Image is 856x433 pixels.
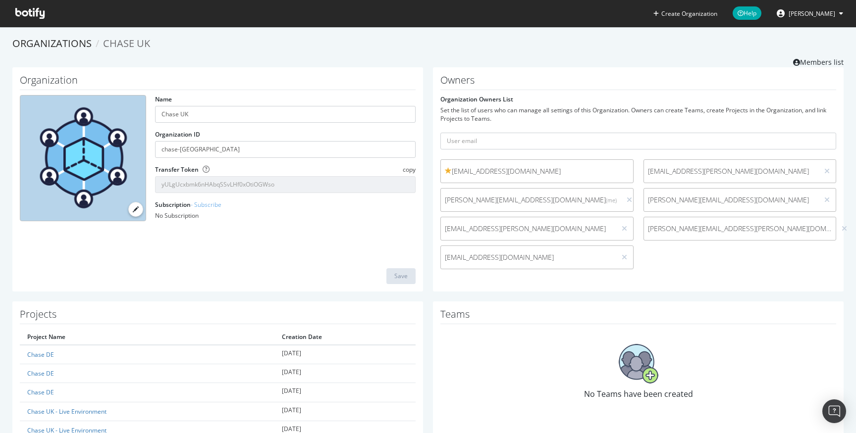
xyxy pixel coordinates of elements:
span: Leigh Briars [789,9,835,18]
img: No Teams have been created [619,344,658,384]
span: Chase UK [103,37,150,50]
a: Members list [793,55,844,67]
span: copy [403,165,416,174]
label: Organization ID [155,130,200,139]
div: Set the list of users who can manage all settings of this Organization. Owners can create Teams, ... [440,106,836,123]
span: [PERSON_NAME][EMAIL_ADDRESS][DOMAIN_NAME] [445,195,617,205]
ol: breadcrumbs [12,37,844,51]
label: Organization Owners List [440,95,513,103]
span: [EMAIL_ADDRESS][DOMAIN_NAME] [445,166,629,176]
td: [DATE] [274,364,416,383]
label: Transfer Token [155,165,199,174]
small: (me) [606,196,617,204]
h1: Teams [440,309,836,324]
td: [DATE] [274,402,416,421]
a: Chase DE [27,350,54,359]
th: Project Name [20,329,274,345]
input: name [155,106,416,123]
span: [EMAIL_ADDRESS][DOMAIN_NAME] [445,252,612,262]
label: Subscription [155,200,221,209]
span: [PERSON_NAME][EMAIL_ADDRESS][PERSON_NAME][DOMAIN_NAME] [648,224,832,234]
a: Chase DE [27,369,54,378]
th: Creation Date [274,329,416,345]
input: User email [440,133,836,149]
td: [DATE] [274,345,416,364]
a: Organizations [12,37,92,50]
label: Name [155,95,172,103]
h1: Organization [20,75,416,90]
a: Chase UK - Live Environment [27,407,107,416]
button: Save [386,268,416,284]
span: [EMAIL_ADDRESS][PERSON_NAME][DOMAIN_NAME] [648,166,815,176]
span: No Teams have been created [584,388,693,399]
span: [PERSON_NAME][EMAIL_ADDRESS][DOMAIN_NAME] [648,195,815,205]
td: [DATE] [274,383,416,402]
div: No Subscription [155,211,416,220]
input: Organization ID [155,141,416,158]
div: Save [394,272,408,280]
h1: Owners [440,75,836,90]
div: Open Intercom Messenger [822,399,846,423]
button: Create Organization [653,9,718,18]
span: [EMAIL_ADDRESS][PERSON_NAME][DOMAIN_NAME] [445,224,612,234]
button: [PERSON_NAME] [769,5,851,21]
span: Help [733,6,761,20]
a: - Subscribe [191,200,221,209]
h1: Projects [20,309,416,324]
a: Chase DE [27,388,54,396]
